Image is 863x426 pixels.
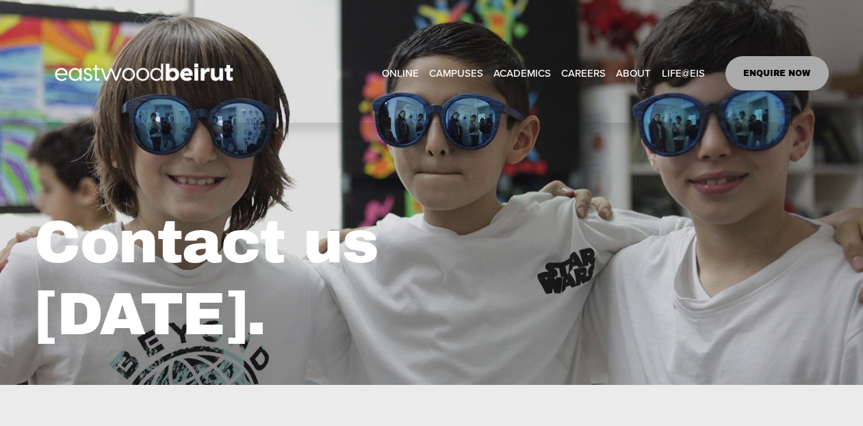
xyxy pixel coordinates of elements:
span: ABOUT [616,64,651,82]
h1: Contact us [DATE]. [34,206,628,350]
a: folder dropdown [662,63,705,84]
a: folder dropdown [429,63,483,84]
a: ENQUIRE NOW [725,56,829,90]
span: ACADEMICS [493,64,551,82]
span: CAMPUSES [429,64,483,82]
a: folder dropdown [493,63,551,84]
a: folder dropdown [616,63,651,84]
span: LIFE@EIS [662,64,705,82]
a: ONLINE [382,63,419,84]
a: CAREERS [561,63,606,84]
img: EastwoodIS Global Site [34,38,257,108]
